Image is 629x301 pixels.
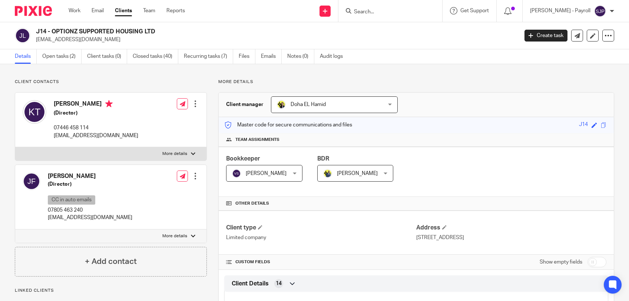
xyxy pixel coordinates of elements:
[115,7,132,14] a: Clients
[15,28,30,43] img: svg%3E
[15,288,207,294] p: Linked clients
[224,121,352,129] p: Master code for secure communications and files
[416,224,606,232] h4: Address
[23,172,40,190] img: svg%3E
[23,100,46,124] img: svg%3E
[524,30,567,42] a: Create task
[226,234,416,241] p: Limited company
[460,8,489,13] span: Get Support
[15,79,207,85] p: Client contacts
[54,109,138,117] h5: (Director)
[232,280,269,288] span: Client Details
[133,49,178,64] a: Closed tasks (40)
[261,49,282,64] a: Emails
[287,49,314,64] a: Notes (0)
[416,234,606,241] p: [STREET_ADDRESS]
[143,7,155,14] a: Team
[594,5,606,17] img: svg%3E
[162,151,187,157] p: More details
[320,49,348,64] a: Audit logs
[15,49,37,64] a: Details
[317,156,329,162] span: BDR
[48,214,132,221] p: [EMAIL_ADDRESS][DOMAIN_NAME]
[337,171,378,176] span: [PERSON_NAME]
[166,7,185,14] a: Reports
[42,49,82,64] a: Open tasks (2)
[353,9,420,16] input: Search
[36,36,513,43] p: [EMAIL_ADDRESS][DOMAIN_NAME]
[87,49,127,64] a: Client tasks (0)
[226,101,264,108] h3: Client manager
[36,28,418,36] h2: J14 - OPTIONZ SUPPORTED HOUSING LTD
[226,156,260,162] span: Bookkeeper
[54,132,138,139] p: [EMAIL_ADDRESS][DOMAIN_NAME]
[540,258,582,266] label: Show empty fields
[48,206,132,214] p: 07805 463 240
[92,7,104,14] a: Email
[85,256,137,267] h4: + Add contact
[579,121,588,129] div: J14
[276,280,282,287] span: 14
[246,171,287,176] span: [PERSON_NAME]
[105,100,113,107] i: Primary
[48,172,132,180] h4: [PERSON_NAME]
[162,233,187,239] p: More details
[69,7,80,14] a: Work
[226,224,416,232] h4: Client type
[48,195,95,205] p: CC in auto emails
[226,259,416,265] h4: CUSTOM FIELDS
[184,49,233,64] a: Recurring tasks (7)
[277,100,286,109] img: Doha-Starbridge.jpg
[530,7,590,14] p: [PERSON_NAME] - Payroll
[15,6,52,16] img: Pixie
[48,181,132,188] h5: (Director)
[235,137,279,143] span: Team assignments
[235,201,269,206] span: Other details
[239,49,255,64] a: Files
[54,124,138,132] p: 07446 458 114
[218,79,614,85] p: More details
[54,100,138,109] h4: [PERSON_NAME]
[291,102,326,107] span: Doha EL Hamid
[232,169,241,178] img: svg%3E
[323,169,332,178] img: Dennis-Starbridge.jpg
